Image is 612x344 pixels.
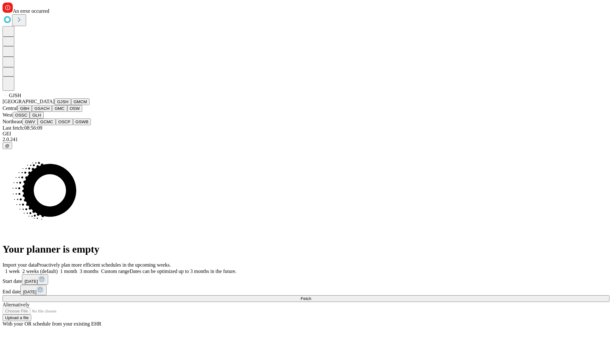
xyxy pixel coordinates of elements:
span: Dates can be optimized up to 3 months in the future. [130,269,237,274]
span: With your OR schedule from your existing EHR [3,321,101,326]
button: OSW [67,105,83,112]
button: [DATE] [20,285,47,295]
span: GJSH [9,93,21,98]
button: GBH [18,105,32,112]
button: GMC [52,105,67,112]
div: 2.0.241 [3,137,609,142]
span: 3 months [80,269,98,274]
div: Start date [3,274,609,285]
button: Fetch [3,295,609,302]
span: Central [3,105,18,111]
span: [DATE] [23,290,36,294]
button: GWV [22,118,38,125]
span: Import your data [3,262,37,268]
span: 1 month [60,269,77,274]
div: End date [3,285,609,295]
span: Last fetch: 08:56:09 [3,125,42,131]
span: [DATE] [25,279,38,284]
button: Upload a file [3,314,31,321]
button: GMCM [71,98,90,105]
span: An error occurred [13,8,49,14]
button: [DATE] [22,274,48,285]
button: GCMC [38,118,56,125]
span: West [3,112,13,118]
div: GEI [3,131,609,137]
span: 1 week [5,269,20,274]
span: Fetch [301,296,311,301]
span: Proactively plan more efficient schedules in the upcoming weeks. [37,262,171,268]
span: Northeast [3,119,22,124]
button: GSWB [73,118,91,125]
button: @ [3,142,12,149]
button: OSSC [13,112,30,118]
span: Custom range [101,269,129,274]
button: GLH [30,112,43,118]
span: @ [5,143,10,148]
button: GJSH [55,98,71,105]
span: [GEOGRAPHIC_DATA] [3,99,55,104]
button: OSCP [56,118,73,125]
span: 2 weeks (default) [22,269,58,274]
h1: Your planner is empty [3,243,609,255]
button: GSACH [32,105,52,112]
span: Alternatively [3,302,29,307]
